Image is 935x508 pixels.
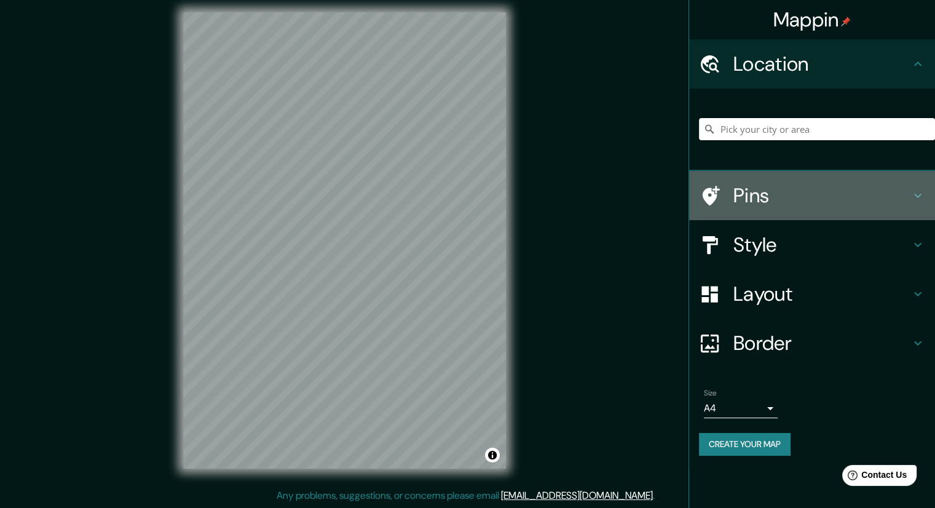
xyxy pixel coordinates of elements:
[689,220,935,269] div: Style
[277,488,655,503] p: Any problems, suggestions, or concerns please email .
[689,319,935,368] div: Border
[733,183,910,208] h4: Pins
[826,460,921,494] iframe: Help widget launcher
[733,331,910,355] h4: Border
[733,282,910,306] h4: Layout
[704,399,778,418] div: A4
[657,488,659,503] div: .
[183,12,506,469] canvas: Map
[773,7,851,32] h4: Mappin
[689,171,935,220] div: Pins
[699,433,791,456] button: Create your map
[841,17,851,26] img: pin-icon.png
[733,52,910,76] h4: Location
[733,232,910,257] h4: Style
[689,269,935,319] div: Layout
[485,448,500,462] button: Toggle attribution
[655,488,657,503] div: .
[689,39,935,89] div: Location
[704,388,717,399] label: Size
[501,489,653,502] a: [EMAIL_ADDRESS][DOMAIN_NAME]
[699,118,935,140] input: Pick your city or area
